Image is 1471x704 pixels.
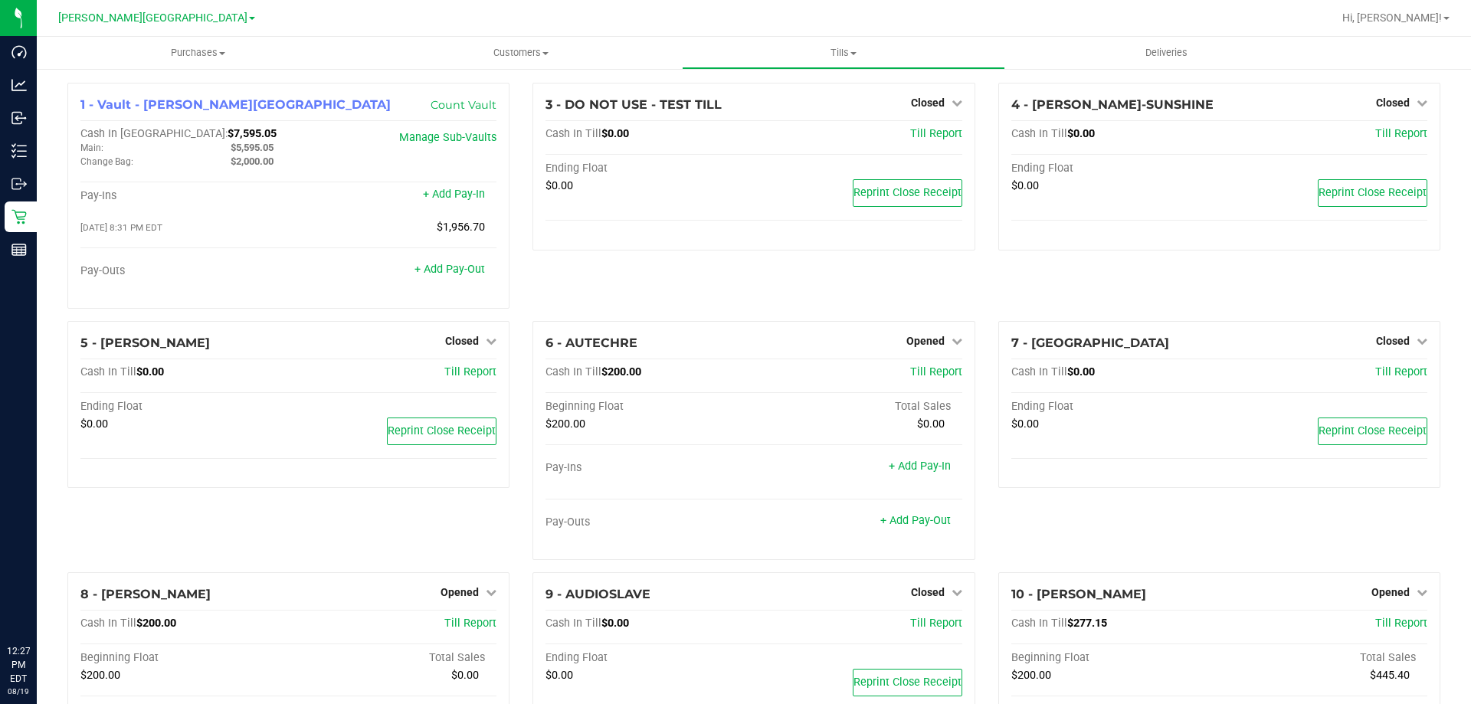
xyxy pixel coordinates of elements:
div: Ending Float [1011,400,1220,414]
p: 12:27 PM EDT [7,644,30,686]
span: $200.00 [80,669,120,682]
div: Ending Float [80,400,289,414]
span: Reprint Close Receipt [1319,186,1427,199]
a: + Add Pay-Out [880,514,951,527]
span: 4 - [PERSON_NAME]-SUNSHINE [1011,97,1214,112]
a: Manage Sub-Vaults [399,131,496,144]
div: Pay-Outs [545,516,754,529]
span: 1 - Vault - [PERSON_NAME][GEOGRAPHIC_DATA] [80,97,391,112]
span: $0.00 [1067,127,1095,140]
span: $1,956.70 [437,221,485,234]
span: 10 - [PERSON_NAME] [1011,587,1146,601]
span: Cash In Till [545,127,601,140]
a: + Add Pay-Out [414,263,485,276]
span: Purchases [37,46,359,60]
a: Deliveries [1005,37,1328,69]
inline-svg: Outbound [11,176,27,192]
a: Till Report [1375,365,1427,378]
span: $0.00 [1067,365,1095,378]
span: Cash In Till [545,365,601,378]
span: 8 - [PERSON_NAME] [80,587,211,601]
a: Till Report [1375,617,1427,630]
span: $5,595.05 [231,142,274,153]
a: Till Report [910,617,962,630]
span: $0.00 [1011,417,1039,431]
span: Main: [80,142,103,153]
span: $0.00 [545,669,573,682]
button: Reprint Close Receipt [1318,417,1427,445]
div: Pay-Ins [545,461,754,475]
div: Total Sales [754,400,962,414]
span: $0.00 [917,417,945,431]
span: $277.15 [1067,617,1107,630]
inline-svg: Retail [11,209,27,224]
inline-svg: Inbound [11,110,27,126]
a: Till Report [444,365,496,378]
span: $445.40 [1370,669,1410,682]
div: Pay-Outs [80,264,289,278]
span: Closed [911,586,945,598]
a: Till Report [910,127,962,140]
span: $200.00 [136,617,176,630]
span: Opened [1371,586,1410,598]
span: Tills [683,46,1004,60]
button: Reprint Close Receipt [387,417,496,445]
span: $7,595.05 [228,127,277,140]
div: Ending Float [1011,162,1220,175]
span: Opened [441,586,479,598]
span: Cash In Till [1011,127,1067,140]
iframe: Resource center unread badge [45,579,64,598]
button: Reprint Close Receipt [853,179,962,207]
span: Cash In Till [80,365,136,378]
a: Till Report [444,617,496,630]
span: Reprint Close Receipt [853,676,962,689]
span: Reprint Close Receipt [1319,424,1427,437]
span: $0.00 [601,127,629,140]
button: Reprint Close Receipt [853,669,962,696]
span: Opened [906,335,945,347]
a: + Add Pay-In [423,188,485,201]
span: Till Report [1375,127,1427,140]
div: Pay-Ins [80,189,289,203]
span: Cash In Till [80,617,136,630]
div: Beginning Float [80,651,289,665]
a: Till Report [910,365,962,378]
div: Ending Float [545,651,754,665]
span: $200.00 [1011,669,1051,682]
span: 9 - AUDIOSLAVE [545,587,650,601]
span: Deliveries [1125,46,1208,60]
span: $200.00 [601,365,641,378]
span: Cash In Till [545,617,601,630]
a: + Add Pay-In [889,460,951,473]
a: Count Vault [431,98,496,112]
span: $200.00 [545,417,585,431]
span: Customers [360,46,681,60]
span: Cash In [GEOGRAPHIC_DATA]: [80,127,228,140]
inline-svg: Reports [11,242,27,257]
span: 3 - DO NOT USE - TEST TILL [545,97,722,112]
span: Closed [1376,97,1410,109]
span: $2,000.00 [231,156,274,167]
span: 5 - [PERSON_NAME] [80,336,210,350]
div: Ending Float [545,162,754,175]
span: $0.00 [451,669,479,682]
inline-svg: Analytics [11,77,27,93]
span: Cash In Till [1011,617,1067,630]
span: Closed [1376,335,1410,347]
span: Closed [911,97,945,109]
span: Closed [445,335,479,347]
button: Reprint Close Receipt [1318,179,1427,207]
inline-svg: Inventory [11,143,27,159]
span: $0.00 [80,417,108,431]
a: Tills [682,37,1004,69]
span: 7 - [GEOGRAPHIC_DATA] [1011,336,1169,350]
span: Reprint Close Receipt [388,424,496,437]
span: $0.00 [545,179,573,192]
div: Total Sales [1219,651,1427,665]
p: 08/19 [7,686,30,697]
